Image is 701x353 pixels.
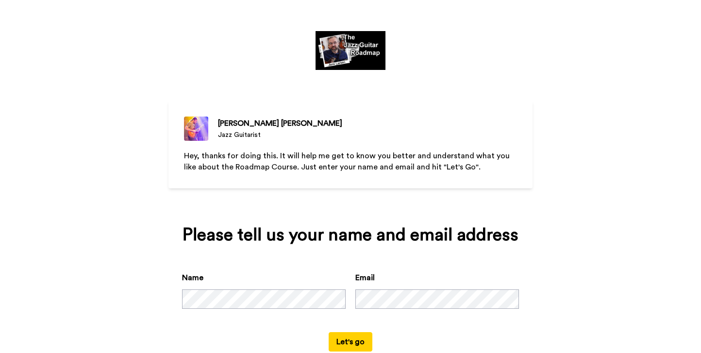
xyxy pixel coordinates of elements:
[316,31,386,70] img: https://cdn.bonjoro.com/media/2228d4ec-6378-4d1e-95a3-6590bfaa961f/437de25c-5f3a-4c02-ac40-464343...
[329,332,372,352] button: Let's go
[184,152,512,171] span: Hey, thanks for doing this. It will help me get to know you better and understand what you like a...
[184,117,208,141] img: Jazz Guitarist
[182,225,519,245] div: Please tell us your name and email address
[218,130,342,140] div: Jazz Guitarist
[218,118,342,129] div: [PERSON_NAME] [PERSON_NAME]
[355,272,375,284] label: Email
[182,272,203,284] label: Name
